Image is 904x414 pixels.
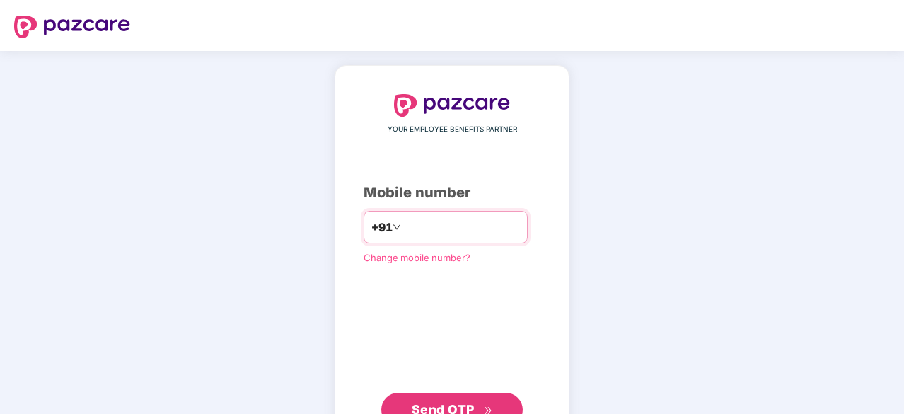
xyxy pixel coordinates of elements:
span: YOUR EMPLOYEE BENEFITS PARTNER [388,124,517,135]
img: logo [394,94,510,117]
div: Mobile number [364,182,540,204]
img: logo [14,16,130,38]
span: down [393,223,401,231]
span: +91 [371,219,393,236]
a: Change mobile number? [364,252,470,263]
